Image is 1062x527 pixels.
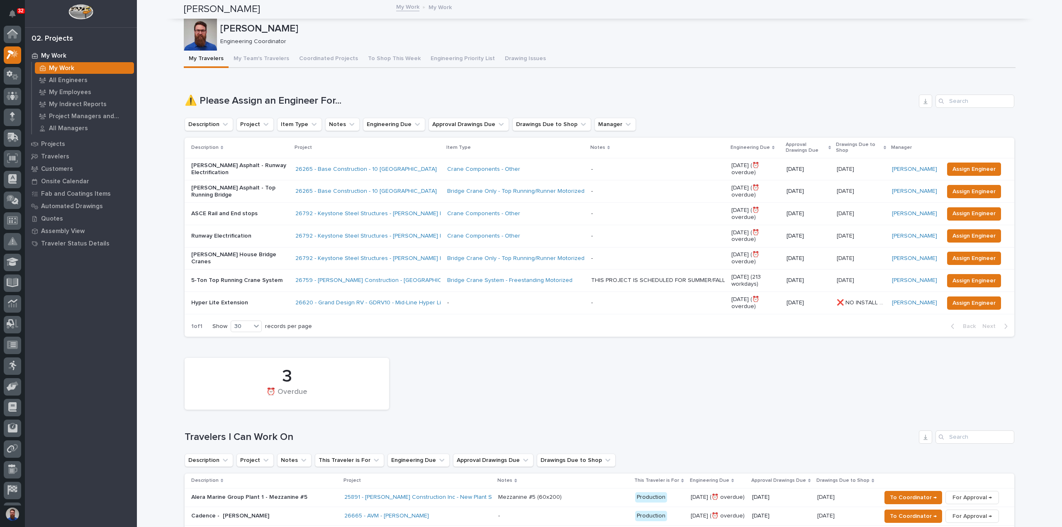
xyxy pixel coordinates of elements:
[884,491,942,504] button: To Coordinator →
[49,65,74,72] p: My Work
[935,95,1014,108] div: Search
[952,187,996,197] span: Assign Engineer
[952,511,992,521] span: For Approval →
[185,180,1014,203] tr: [PERSON_NAME] Asphalt - Top Running Bridge26265 - Base Construction - 10 [GEOGRAPHIC_DATA] Bridge...
[25,212,137,225] a: Quotes
[947,274,1001,287] button: Assign Engineer
[787,277,831,284] p: [DATE]
[947,252,1001,265] button: Assign Engineer
[892,233,937,240] a: [PERSON_NAME]
[185,507,1014,525] tr: Cadence - [PERSON_NAME]26665 - AVM - [PERSON_NAME] - Production[DATE] (⏰ overdue)[DATE][DATE][DAT...
[294,51,363,68] button: Coordinated Projects
[220,23,1012,35] p: [PERSON_NAME]
[890,493,937,503] span: To Coordinator →
[191,210,289,217] p: ASCE Rail and End stops
[731,143,770,152] p: Engineering Due
[979,323,1014,330] button: Next
[731,229,780,243] p: [DATE] (⏰ overdue)
[512,118,591,131] button: Drawings Due to Shop
[453,454,533,467] button: Approval Drawings Due
[41,228,85,235] p: Assembly View
[18,8,24,14] p: 32
[25,225,137,237] a: Assembly View
[191,277,289,284] p: 5-Ton Top Running Crane System
[10,10,21,23] div: Notifications32
[958,323,976,330] span: Back
[446,143,471,152] p: Item Type
[837,186,856,195] p: [DATE]
[952,276,996,286] span: Assign Engineer
[500,51,551,68] button: Drawing Issues
[892,188,937,195] a: [PERSON_NAME]
[952,231,996,241] span: Assign Engineer
[315,454,384,467] button: This Traveler is For
[191,233,289,240] p: Runway Electrification
[191,143,219,152] p: Description
[229,51,294,68] button: My Team's Travelers
[731,274,780,288] p: [DATE] (213 workdays)
[184,51,229,68] button: My Travelers
[447,299,585,306] p: -
[41,190,111,198] p: Fab and Coatings Items
[787,233,831,240] p: [DATE]
[731,296,780,310] p: [DATE] (⏰ overdue)
[447,166,520,173] a: Crane Components - Other
[498,512,500,520] div: -
[837,298,887,306] p: ❌ NO INSTALL DATE!
[952,164,996,174] span: Assign Engineer
[591,188,593,195] div: -
[396,2,419,11] a: My Work
[212,323,227,330] p: Show
[295,299,474,306] a: 26620 - Grand Design RV - GDRV10 - Mid-Line Hyper Lite Extension
[185,431,916,443] h1: Travelers I Can Work On
[837,231,856,240] p: [DATE]
[634,476,679,485] p: This Traveler is For
[4,5,21,22] button: Notifications
[295,210,458,217] a: 26792 - Keystone Steel Structures - [PERSON_NAME] House
[787,166,831,173] p: [DATE]
[185,270,1014,292] tr: 5-Ton Top Running Crane System26759 - [PERSON_NAME] Construction - [GEOGRAPHIC_DATA] Department 5...
[731,207,780,221] p: [DATE] (⏰ overdue)
[945,510,999,523] button: For Approval →
[295,143,312,152] p: Project
[185,95,916,107] h1: ⚠️ Please Assign an Engineer For...
[41,141,65,148] p: Projects
[25,175,137,187] a: Onsite Calendar
[947,296,1001,310] button: Assign Engineer
[32,62,137,74] a: My Work
[191,494,336,501] p: Alera Marine Group Plant 1 - Mezzanine #5
[497,476,512,485] p: Notes
[447,233,520,240] a: Crane Components - Other
[41,240,110,248] p: Traveler Status Details
[591,166,593,173] div: -
[295,233,458,240] a: 26792 - Keystone Steel Structures - [PERSON_NAME] House
[591,233,593,240] div: -
[363,118,425,131] button: Engineering Due
[836,140,881,155] p: Drawings Due to Shop
[185,225,1014,247] tr: Runway Electrification26792 - Keystone Steel Structures - [PERSON_NAME] House Crane Components - ...
[25,138,137,150] a: Projects
[32,74,137,86] a: All Engineers
[25,49,137,62] a: My Work
[49,101,107,108] p: My Indirect Reports
[787,299,831,306] p: [DATE]
[952,493,992,503] span: For Approval →
[295,188,437,195] a: 26265 - Base Construction - 10 [GEOGRAPHIC_DATA]
[68,4,93,19] img: Workspace Logo
[41,178,89,185] p: Onsite Calendar
[191,476,219,485] p: Description
[817,511,836,520] p: [DATE]
[343,476,361,485] p: Project
[191,251,289,265] p: [PERSON_NAME] House Bridge Cranes
[731,251,780,265] p: [DATE] (⏰ overdue)
[185,316,209,337] p: 1 of 1
[837,209,856,217] p: [DATE]
[892,255,937,262] a: [PERSON_NAME]
[786,140,827,155] p: Approval Drawings Due
[787,210,831,217] p: [DATE]
[591,299,593,306] div: -
[185,488,1014,507] tr: Alera Marine Group Plant 1 - Mezzanine #525891 - [PERSON_NAME] Construction Inc - New Plant Setup...
[891,143,912,152] p: Manager
[49,125,88,132] p: All Managers
[191,512,336,520] p: Cadence - [PERSON_NAME]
